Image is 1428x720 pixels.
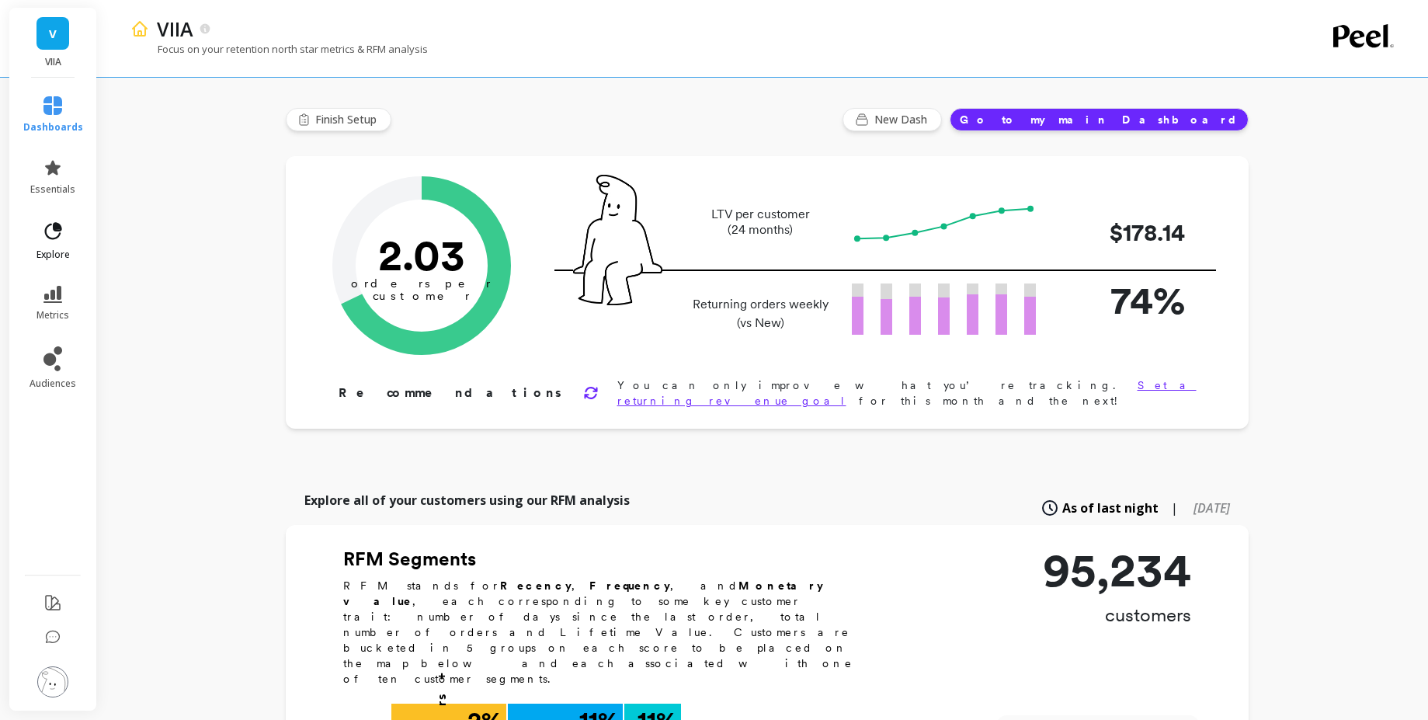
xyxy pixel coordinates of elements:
span: essentials [30,183,75,196]
img: pal seatted on line [573,175,662,305]
tspan: customer [372,289,471,303]
p: VIIA [25,56,82,68]
p: Focus on your retention north star metrics & RFM analysis [130,42,428,56]
p: customers [1043,603,1191,628]
span: Finish Setup [315,112,381,127]
h2: RFM Segments [343,547,871,572]
button: Go to my main Dashboard [950,108,1249,131]
button: New Dash [843,108,942,131]
span: | [1171,499,1178,517]
img: profile picture [37,666,68,697]
span: dashboards [23,121,83,134]
p: LTV per customer (24 months) [688,207,833,238]
span: V [49,25,57,43]
p: VIIA [157,16,193,42]
span: [DATE] [1193,499,1230,517]
button: Finish Setup [286,108,391,131]
span: metrics [36,309,69,322]
span: As of last night [1062,499,1159,517]
b: Recency [500,579,572,592]
tspan: orders per [351,277,492,290]
p: You can only improve what you’re tracking. for this month and the next! [617,377,1199,409]
b: Frequency [589,579,670,592]
p: RFM stands for , , and , each corresponding to some key customer trait: number of days since the ... [343,578,871,687]
p: $178.14 [1061,215,1185,250]
span: explore [36,249,70,261]
p: Explore all of your customers using our RFM analysis [304,491,630,510]
p: Recommendations [339,384,565,402]
p: 95,234 [1043,547,1191,593]
text: 2.03 [378,229,465,280]
p: 74% [1061,271,1185,329]
img: header icon [130,19,149,38]
p: Returning orders weekly (vs New) [688,295,833,332]
span: audiences [30,377,76,390]
span: New Dash [874,112,932,127]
